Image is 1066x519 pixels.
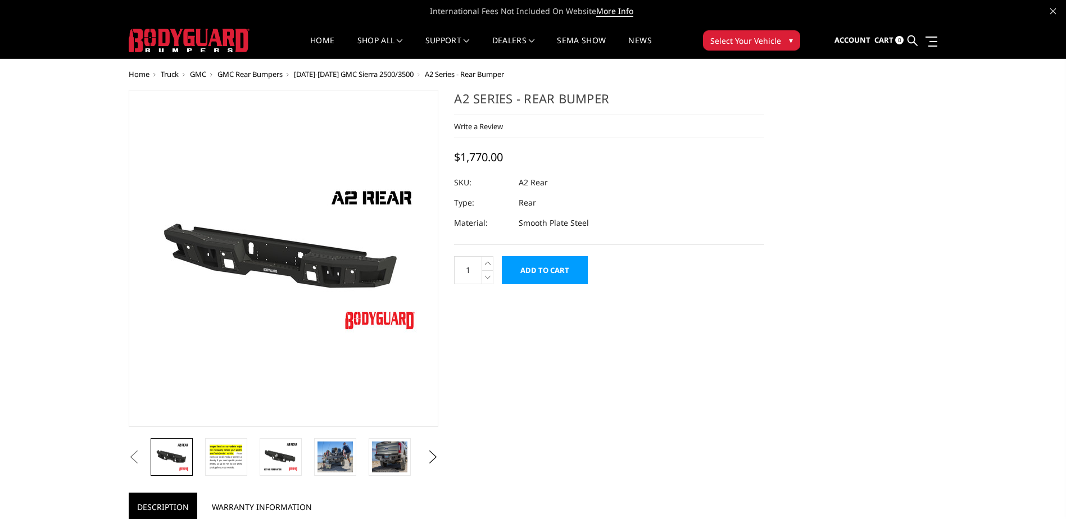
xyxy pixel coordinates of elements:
button: Previous [126,449,143,466]
a: Write a Review [454,121,503,131]
dd: A2 Rear [519,172,548,193]
span: Select Your Vehicle [710,35,781,47]
a: [DATE]-[DATE] GMC Sierra 2500/3500 [294,69,414,79]
img: A2 Series - Rear Bumper [154,441,189,472]
button: Next [424,449,441,466]
dd: Smooth Plate Steel [519,213,589,233]
a: A2 Series - Rear Bumper [129,90,439,427]
input: Add to Cart [502,256,588,284]
dt: Material: [454,213,510,233]
a: Dealers [492,37,535,58]
a: Support [425,37,470,58]
img: BODYGUARD BUMPERS [129,29,250,52]
dd: Rear [519,193,536,213]
a: Cart 0 [874,25,904,56]
a: GMC Rear Bumpers [217,69,283,79]
span: 0 [895,36,904,44]
a: Home [129,69,149,79]
h1: A2 Series - Rear Bumper [454,90,764,115]
a: shop all [357,37,403,58]
a: More Info [596,6,633,17]
span: ▾ [789,34,793,46]
img: A2 Series - Rear Bumper [317,441,353,472]
button: Select Your Vehicle [703,30,800,51]
a: Account [834,25,870,56]
span: Account [834,35,870,45]
a: GMC [190,69,206,79]
a: SEMA Show [557,37,606,58]
img: A2 Series - Rear Bumper [372,441,407,472]
span: A2 Series - Rear Bumper [425,69,504,79]
span: $1,770.00 [454,149,503,165]
a: Truck [161,69,179,79]
img: A2 Series - Rear Bumper [208,441,244,472]
dt: Type: [454,193,510,213]
a: Home [310,37,334,58]
span: Cart [874,35,893,45]
a: News [628,37,651,58]
img: A2 Series - Rear Bumper [143,180,424,338]
dt: SKU: [454,172,510,193]
img: A2 Series - Rear Bumper [263,441,298,472]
